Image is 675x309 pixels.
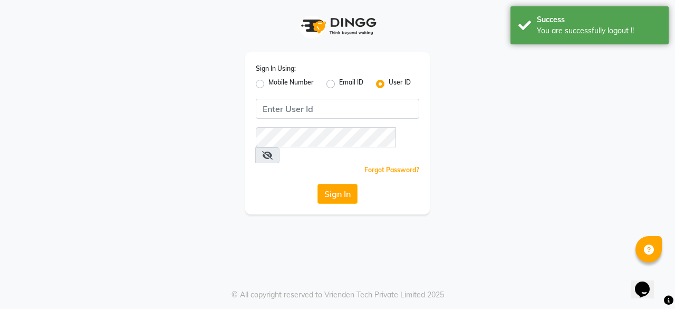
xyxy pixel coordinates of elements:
[537,14,661,25] div: Success
[537,25,661,36] div: You are successfully logout !!
[389,78,411,90] label: User ID
[631,267,664,298] iframe: chat widget
[317,184,358,204] button: Sign In
[256,99,419,119] input: Username
[268,78,314,90] label: Mobile Number
[364,166,419,174] a: Forgot Password?
[295,11,380,42] img: logo1.svg
[339,78,363,90] label: Email ID
[256,127,396,147] input: Username
[256,64,296,73] label: Sign In Using:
